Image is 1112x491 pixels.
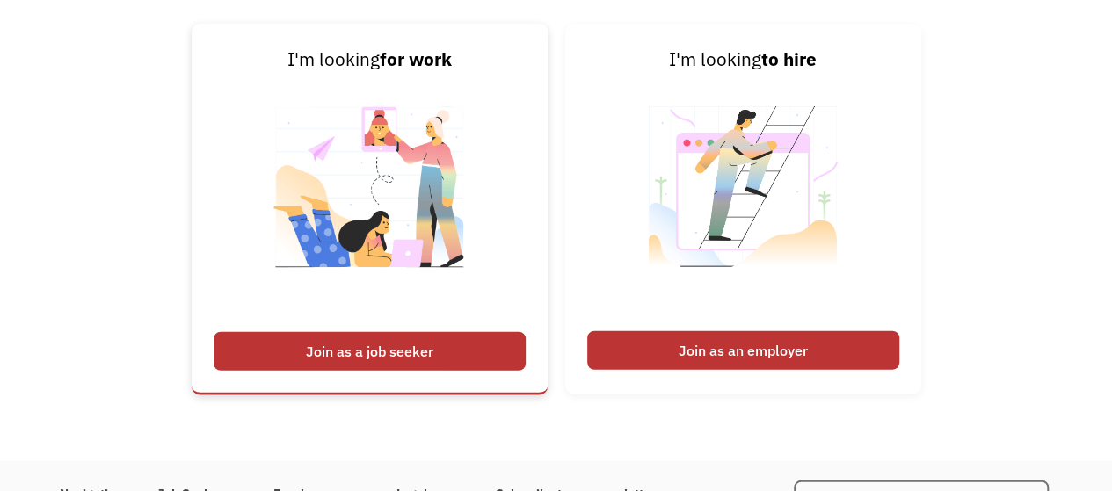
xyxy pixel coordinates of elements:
[214,46,526,74] div: I'm looking
[565,24,921,394] a: I'm lookingto hireJoin as an employer
[192,24,548,394] a: I'm lookingfor workJoin as a job seeker
[587,46,899,74] div: I'm looking
[214,332,526,371] div: Join as a job seeker
[380,47,452,71] strong: for work
[587,331,899,370] div: Join as an employer
[761,47,817,71] strong: to hire
[260,74,479,322] img: Chronically Capable Personalized Job Matching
